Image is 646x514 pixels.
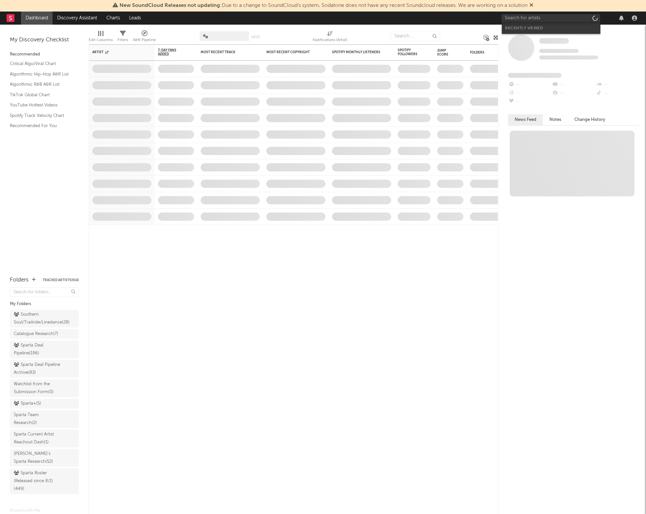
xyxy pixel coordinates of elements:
[332,50,381,54] div: Spotify Monthly Listeners
[10,341,79,358] a: Sparta Deal Pipeline(196)
[102,11,124,25] a: Charts
[508,89,552,98] div: --
[120,3,220,8] span: New SoundCloud Releases not updating
[501,14,600,22] input: Search for artists
[118,36,128,44] div: Filters
[10,399,79,409] a: Sparta+(5)
[313,28,347,47] div: Notifications (Artist)
[14,342,60,357] div: Sparta Deal Pipeline ( 196 )
[14,450,60,466] div: [PERSON_NAME]'s Sparta Research ( 52 )
[313,36,347,44] div: Notifications (Artist)
[596,80,639,89] div: --
[14,431,60,446] div: Sparta Current Artist Reachout Dash ( 1 )
[89,28,113,47] div: Edit Columns
[10,112,72,119] a: Spotify Track Velocity Chart
[552,89,595,98] div: --
[21,11,53,25] a: Dashboard
[14,330,58,338] div: Catalogue Research ( 7 )
[133,28,156,47] div: A&R Pipeline
[201,50,250,54] div: Most Recent Track
[10,36,79,44] div: My Discovery Checklist
[10,81,72,88] a: Algorithmic R&B A&R List
[568,114,612,125] button: Change History
[14,411,60,427] div: Sparta Team Research ( 2 )
[89,36,113,44] div: Edit Columns
[10,410,79,428] a: Sparta Team Research(2)
[539,49,579,53] span: Tracking Since: [DATE]
[10,101,72,109] a: YouTube Hottest Videos
[10,360,79,378] a: Sparta Deal Pipeline Archive(83)
[14,400,41,408] div: Sparta+ ( 5 )
[10,430,79,447] a: Sparta Current Artist Reachout Dash(1)
[539,56,598,59] span: 0 fans last week
[398,48,421,56] div: Spotify Followers
[118,28,128,47] div: Filters
[133,36,156,44] div: A&R Pipeline
[10,51,79,58] div: Recommended
[10,449,79,467] a: [PERSON_NAME]'s Sparta Research(52)
[10,71,72,78] a: Algorithmic Hip-Hop A&R List
[10,287,79,297] input: Search for folders...
[266,50,316,54] div: Most Recent Copyright
[470,51,519,55] div: Folders
[14,361,60,377] div: Sparta Deal Pipeline Archive ( 83 )
[391,31,440,41] input: Search...
[14,380,60,396] div: Watchlist from the Submission Form ( 0 )
[10,468,79,494] a: Sparta Roster (Released since 8/1)(449)
[14,469,60,493] div: Sparta Roster (Released since 8/1) ( 449 )
[10,60,72,67] a: Critical Algo/Viral Chart
[120,3,527,8] span: : Due to a change to SoundCloud's system, Sodatone does not have any recent Soundcloud releases. ...
[53,11,102,25] a: Discovery Assistant
[505,24,597,32] div: Recently Viewed
[10,379,79,397] a: Watchlist from the Submission Form(0)
[10,310,79,327] a: Southern Soul/Trailride/Linedance(28)
[158,48,184,56] span: 7-Day Fans Added
[251,35,260,39] button: Save
[10,91,72,99] a: TikTok Global Chart
[43,279,79,282] button: Tracked Artists(914)
[14,311,70,326] div: Southern Soul/Trailride/Linedance ( 28 )
[92,50,142,54] div: Artist
[508,80,552,89] div: --
[10,300,79,308] div: My Folders
[508,98,552,106] div: --
[124,11,145,25] a: Leads
[10,122,72,129] a: Recommended For You
[539,38,569,44] a: Some Artist
[552,80,595,89] div: --
[529,3,533,8] span: Dismiss
[437,49,454,56] div: Jump Score
[10,329,79,339] a: Catalogue Research(7)
[508,114,543,125] button: News Feed
[10,276,29,284] div: Folders
[508,73,562,78] span: Fans Added by Platform
[543,114,568,125] button: Notes
[596,89,639,98] div: --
